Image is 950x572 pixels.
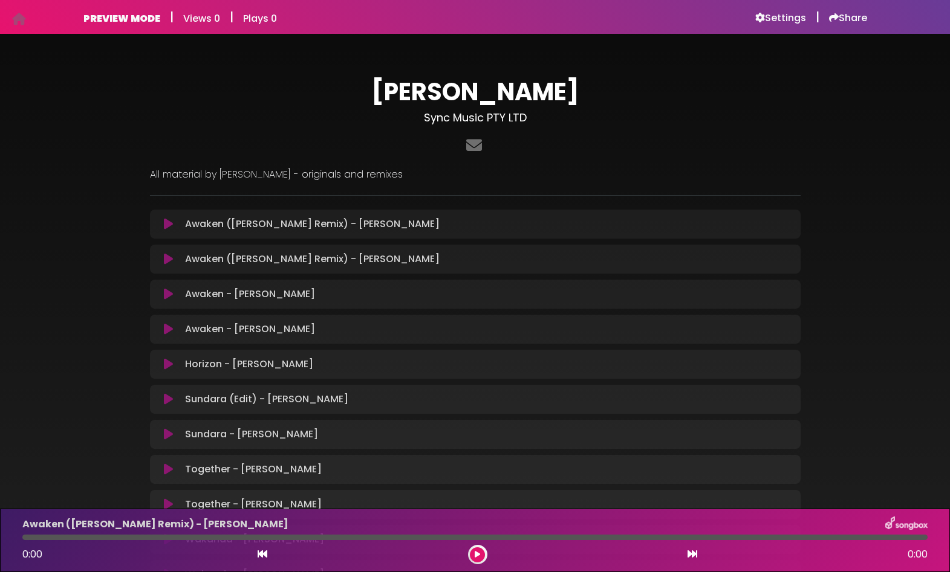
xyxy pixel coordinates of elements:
[185,462,322,477] p: Together - [PERSON_NAME]
[22,547,42,561] span: 0:00
[185,287,315,301] p: Awaken - [PERSON_NAME]
[22,517,288,532] p: Awaken ([PERSON_NAME] Remix) - [PERSON_NAME]
[170,10,174,24] h5: |
[185,357,313,371] p: Horizon - [PERSON_NAME]
[185,252,440,266] p: Awaken ([PERSON_NAME] Remix) - [PERSON_NAME]
[183,13,220,24] h6: Views 0
[243,13,277,24] h6: Plays 0
[83,13,160,24] h6: PREVIEW MODE
[150,77,801,106] h1: [PERSON_NAME]
[908,547,928,562] span: 0:00
[150,167,801,182] p: All material by [PERSON_NAME] - originals and remixes
[185,427,318,442] p: Sundara - [PERSON_NAME]
[230,10,233,24] h5: |
[829,12,867,24] a: Share
[185,322,315,336] p: Awaken - [PERSON_NAME]
[816,10,819,24] h5: |
[755,12,806,24] a: Settings
[185,392,348,407] p: Sundara (Edit) - [PERSON_NAME]
[185,497,322,512] p: Together - [PERSON_NAME]
[885,516,928,532] img: songbox-logo-white.png
[150,111,801,124] h3: Sync Music PTY LTD
[185,217,440,231] p: Awaken ([PERSON_NAME] Remix) - [PERSON_NAME]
